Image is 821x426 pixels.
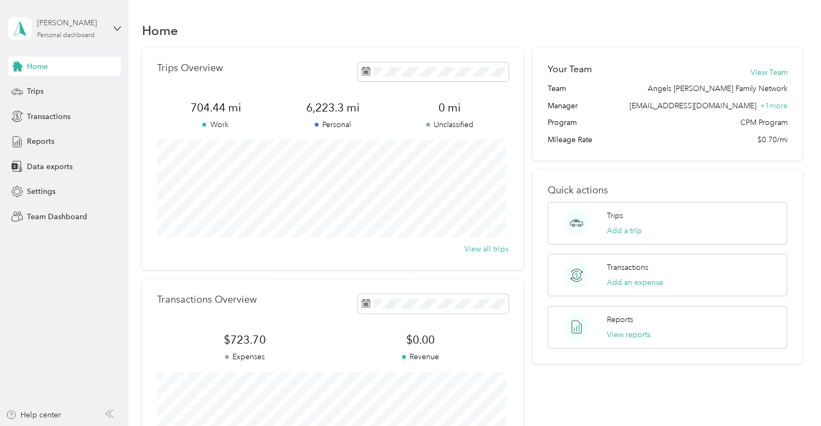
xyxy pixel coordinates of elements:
span: Mileage Rate [548,134,592,145]
span: Reports [27,136,54,147]
div: Personal dashboard [37,32,95,39]
p: Personal [274,119,391,130]
p: Expenses [157,351,332,362]
span: [EMAIL_ADDRESS][DOMAIN_NAME] [629,101,756,110]
span: Team Dashboard [27,211,87,222]
h2: Your Team [548,62,592,76]
span: 0 mi [391,100,508,115]
span: $0.00 [332,332,508,347]
span: $723.70 [157,332,332,347]
span: Home [27,61,48,72]
span: 6,223.3 mi [274,100,391,115]
button: Add a trip [607,225,642,236]
button: View reports [607,329,650,340]
span: Team [548,83,566,94]
button: Help center [6,409,61,421]
p: Reports [607,314,633,325]
p: Trips Overview [157,62,223,74]
iframe: Everlance-gr Chat Button Frame [761,366,821,426]
span: $0.70/mi [757,134,787,145]
span: Data exports [27,161,73,172]
p: Unclassified [391,119,508,130]
p: Revenue [332,351,508,362]
span: Transactions [27,111,70,122]
span: 704.44 mi [157,100,274,115]
span: + 1 more [760,101,787,110]
button: Add an expense [607,277,663,288]
span: Program [548,117,577,128]
span: CPM Program [740,117,787,128]
span: Manager [548,100,578,111]
h1: Home [142,25,178,36]
span: Settings [27,186,55,197]
div: [PERSON_NAME] [37,17,104,29]
span: Trips [27,86,44,97]
span: Angels [PERSON_NAME] Family Network [647,83,787,94]
p: Transactions Overview [157,294,257,305]
p: Trips [607,210,623,221]
p: Quick actions [548,185,787,196]
button: View Team [750,67,787,78]
button: View all trips [464,243,508,255]
p: Transactions [607,262,648,273]
p: Work [157,119,274,130]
